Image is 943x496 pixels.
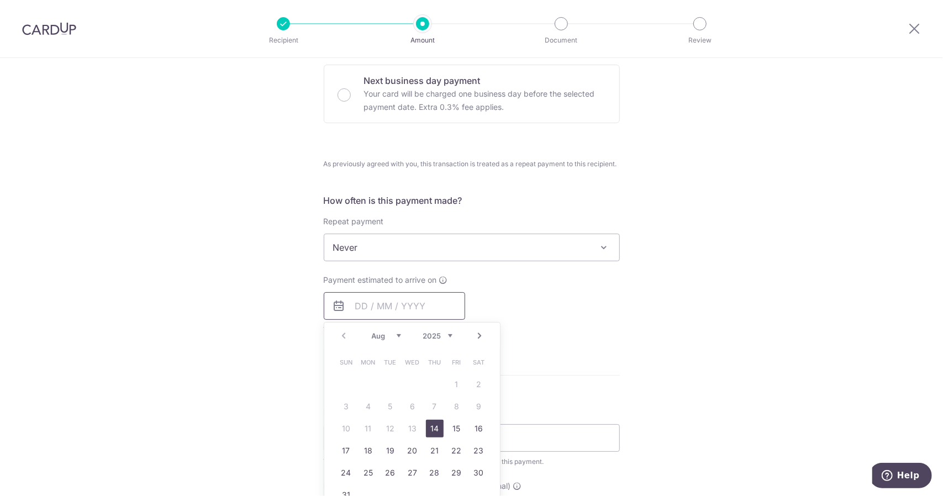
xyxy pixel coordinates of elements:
span: Never [324,234,619,261]
a: 24 [338,464,355,482]
a: Next [473,329,487,342]
p: Recipient [243,35,324,46]
p: Document [520,35,602,46]
span: Tuesday [382,353,399,371]
a: 16 [470,420,488,437]
a: 15 [448,420,466,437]
a: 21 [426,442,444,460]
span: Monday [360,353,377,371]
span: Payment estimated to arrive on [324,275,437,286]
a: 19 [382,442,399,460]
span: Saturday [470,353,488,371]
a: 18 [360,442,377,460]
p: Amount [382,35,463,46]
p: Your card will be charged one business day before the selected payment date. Extra 0.3% fee applies. [364,87,606,114]
span: Sunday [338,353,355,371]
span: Friday [448,353,466,371]
h5: How often is this payment made? [324,194,620,207]
a: 29 [448,464,466,482]
iframe: Opens a widget where you can find more information [872,463,932,490]
span: Wednesday [404,353,422,371]
a: 27 [404,464,422,482]
a: 17 [338,442,355,460]
a: 14 [426,420,444,437]
a: 20 [404,442,422,460]
span: Thursday [426,353,444,371]
span: Never [324,234,620,261]
input: DD / MM / YYYY [324,292,465,320]
a: 30 [470,464,488,482]
label: Repeat payment [324,216,384,227]
img: CardUp [22,22,76,35]
a: 25 [360,464,377,482]
p: Next business day payment [364,74,606,87]
a: 26 [382,464,399,482]
span: As previously agreed with you, this transaction is treated as a repeat payment to this recipient. [324,159,620,170]
a: 28 [426,464,444,482]
p: Review [659,35,741,46]
a: 23 [470,442,488,460]
a: 22 [448,442,466,460]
